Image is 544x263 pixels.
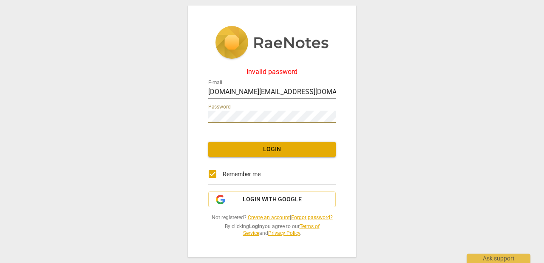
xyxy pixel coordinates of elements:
span: By clicking you agree to our and . [208,223,336,237]
button: Login [208,142,336,157]
span: Remember me [223,170,261,179]
span: Login [215,145,329,154]
div: Ask support [467,254,530,263]
b: Login [249,223,262,229]
a: Create an account [248,214,290,220]
label: E-mail [208,80,222,85]
label: Password [208,104,231,109]
div: Invalid password [208,68,336,76]
span: Login with Google [243,195,302,204]
button: Login with Google [208,192,336,208]
img: 5ac2273c67554f335776073100b6d88f.svg [215,26,329,61]
span: Not registered? | [208,214,336,221]
a: Forgot password? [291,214,333,220]
a: Terms of Service [243,223,320,237]
a: Privacy Policy [268,230,300,236]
